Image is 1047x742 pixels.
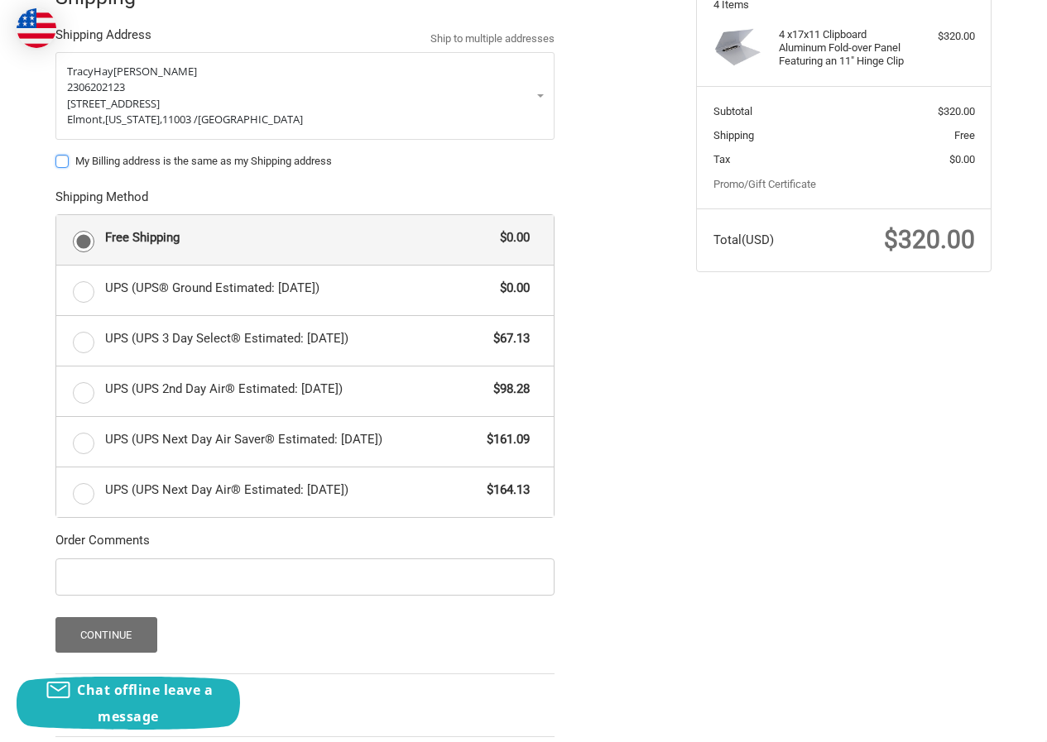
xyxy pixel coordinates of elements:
span: UPS (UPS 2nd Day Air® Estimated: [DATE]) [105,380,486,399]
span: $67.13 [485,329,530,348]
h4: 4 x 17x11 Clipboard Aluminum Fold-over Panel Featuring an 11" Hinge Clip [779,28,905,69]
span: $98.28 [485,380,530,399]
span: UPS (UPS Next Day Air® Estimated: [DATE]) [105,481,479,500]
span: $320.00 [884,225,975,254]
span: Tax [713,153,730,165]
span: $0.00 [492,228,530,247]
span: [STREET_ADDRESS] [67,96,160,111]
a: Enter or select a different address [55,52,555,140]
legend: Shipping Method [55,188,148,214]
button: Chat offline leave a message [17,677,240,730]
span: $0.00 [492,279,530,298]
span: $161.09 [478,430,530,449]
span: Elmont, [67,112,105,127]
span: 11003 / [162,112,198,127]
img: duty and tax information for United States [17,8,56,48]
legend: Shipping Address [55,26,151,52]
span: $320.00 [938,105,975,117]
span: Chat offline leave a message [77,681,213,725]
span: [US_STATE], [105,112,162,127]
span: Free [954,129,975,141]
div: $320.00 [910,28,975,45]
span: $164.13 [478,481,530,500]
span: Total (USD) [713,232,774,247]
span: $0.00 [949,153,975,165]
label: My Billing address is the same as my Shipping address [55,155,555,168]
span: [GEOGRAPHIC_DATA] [198,112,303,127]
span: [PERSON_NAME] [113,64,197,79]
span: UPS (UPS® Ground Estimated: [DATE]) [105,279,492,298]
span: UPS (UPS Next Day Air Saver® Estimated: [DATE]) [105,430,479,449]
a: Promo/Gift Certificate [713,178,816,190]
span: Shipping [713,129,754,141]
span: 2306202123 [67,79,125,94]
span: TracyHay [67,64,113,79]
span: Subtotal [713,105,752,117]
span: Free Shipping [105,228,492,247]
legend: Order Comments [55,531,150,558]
button: Continue [55,617,157,653]
span: UPS (UPS 3 Day Select® Estimated: [DATE]) [105,329,486,348]
a: Ship to multiple addresses [430,31,555,47]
